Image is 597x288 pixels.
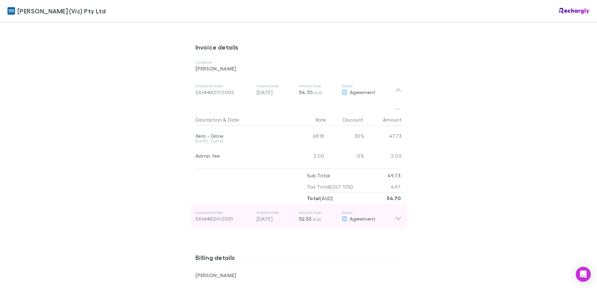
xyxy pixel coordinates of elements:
[350,216,375,222] span: Agreement
[195,89,252,96] div: SXHHM2IY-0002
[195,113,287,126] div: &
[195,113,222,126] button: Description
[195,254,402,264] h3: Billing details
[195,271,298,279] p: [PERSON_NAME]
[387,170,401,181] p: 49.73
[195,133,287,139] div: Xero - Grow
[342,210,395,215] p: Status
[342,84,395,89] p: Status
[195,84,252,89] p: Invoice Number
[299,216,312,222] span: 52.53
[195,215,252,223] div: SXHHM2IY-0001
[195,153,287,159] div: Admin fee
[327,146,364,166] div: 0%
[195,65,402,72] p: [PERSON_NAME]
[17,6,106,16] span: [PERSON_NAME] (Vic) Pty Ltd
[391,181,401,192] p: 4.97
[350,89,375,95] span: Agreement
[195,210,252,215] p: Invoice Number
[190,77,407,102] div: Invoice NumberSXHHM2IY-0002Invoice Date[DATE]Amount Due54.70 AUDStatusAgreement
[387,195,401,201] strong: 54.70
[559,8,590,14] img: Rechargly Logo
[307,195,320,201] strong: Total
[314,90,323,95] span: AUD
[299,210,337,215] p: Amount Due
[307,193,333,204] p: ( AUD )
[257,215,294,223] p: [DATE]
[364,126,402,146] div: 47.73
[299,89,313,95] span: 54.70
[307,170,330,181] p: Sub Total
[257,84,294,89] p: Invoice Date
[257,89,294,96] p: [DATE]
[313,217,321,222] span: AUD
[195,139,287,143] div: [DATE] - [DATE]
[576,267,591,282] div: Open Intercom Messenger
[7,7,15,15] img: William Buck (Vic) Pty Ltd's Logo
[364,146,402,166] div: 2.00
[195,43,402,53] h3: Invoice details
[257,210,294,215] p: Invoice Date
[190,204,407,229] div: Invoice NumberSXHHM2IY-0001Invoice Date[DATE]Amount Due52.53 AUDStatusAgreement
[228,113,239,126] button: Date
[195,60,402,65] p: Customer
[307,181,353,192] p: Tax Total (GST 10%)
[299,84,337,89] p: Amount Due
[289,146,327,166] div: 2.00
[327,126,364,146] div: 30%
[289,126,327,146] div: 68.18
